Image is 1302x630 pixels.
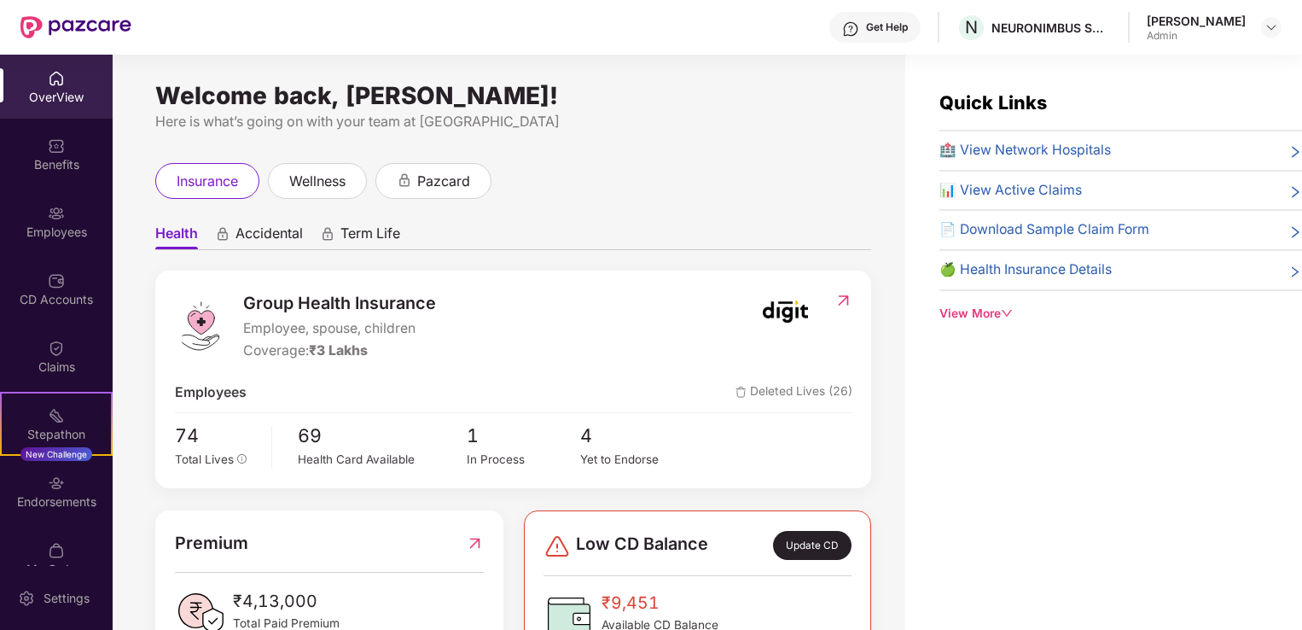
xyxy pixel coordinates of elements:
img: svg+xml;base64,PHN2ZyBpZD0iRW5kb3JzZW1lbnRzIiB4bWxucz0iaHR0cDovL3d3dy53My5vcmcvMjAwMC9zdmciIHdpZH... [48,475,65,492]
div: animation [397,172,412,188]
div: Stepathon [2,426,111,443]
img: svg+xml;base64,PHN2ZyBpZD0iQ2xhaW0iIHhtbG5zPSJodHRwOi8vd3d3LnczLm9yZy8yMDAwL3N2ZyIgd2lkdGg9IjIwIi... [48,340,65,357]
div: NEURONIMBUS SOFTWARE SERVICES PRIVATE LIMITED [991,20,1111,36]
div: Coverage: [243,341,436,362]
img: svg+xml;base64,PHN2ZyBpZD0iU2V0dGluZy0yMHgyMCIgeG1sbnM9Imh0dHA6Ly93d3cudzMub3JnLzIwMDAvc3ZnIiB3aW... [18,590,35,607]
span: insurance [177,171,238,192]
span: 69 [298,422,468,451]
img: svg+xml;base64,PHN2ZyBpZD0iQ0RfQWNjb3VudHMiIGRhdGEtbmFtZT0iQ0QgQWNjb3VudHMiIHhtbG5zPSJodHRwOi8vd3... [48,272,65,289]
div: In Process [467,451,579,469]
span: right [1288,184,1302,201]
div: View More [939,305,1302,324]
div: [PERSON_NAME] [1147,13,1246,29]
div: Health Card Available [298,451,468,469]
img: svg+xml;base64,PHN2ZyBpZD0iQmVuZWZpdHMiIHhtbG5zPSJodHRwOi8vd3d3LnczLm9yZy8yMDAwL3N2ZyIgd2lkdGg9Ij... [48,137,65,155]
div: Yet to Endorse [580,451,693,469]
span: 🍏 Health Insurance Details [939,260,1112,281]
span: ₹3 Lakhs [309,342,368,359]
span: 🏥 View Network Hospitals [939,140,1111,161]
span: Employee, spouse, children [243,318,436,340]
div: animation [320,226,335,242]
span: ₹4,13,000 [233,588,340,615]
img: insurerIcon [753,290,817,333]
img: RedirectIcon [834,292,852,309]
div: Admin [1147,29,1246,43]
span: Premium [175,530,248,557]
div: New Challenge [20,447,92,461]
img: RedirectIcon [466,530,484,557]
span: 📄 Download Sample Claim Form [939,219,1149,241]
span: ₹9,451 [602,590,718,616]
span: info-circle [237,454,247,464]
img: svg+xml;base64,PHN2ZyBpZD0iTXlfT3JkZXJzIiBkYXRhLW5hbWU9Ik15IE9yZGVycyIgeG1sbnM9Imh0dHA6Ly93d3cudz... [48,542,65,559]
span: 74 [175,422,259,451]
img: svg+xml;base64,PHN2ZyB4bWxucz0iaHR0cDovL3d3dy53My5vcmcvMjAwMC9zdmciIHdpZHRoPSIyMSIgaGVpZ2h0PSIyMC... [48,407,65,424]
div: Get Help [866,20,908,34]
img: svg+xml;base64,PHN2ZyBpZD0iSGVscC0zMngzMiIgeG1sbnM9Imh0dHA6Ly93d3cudzMub3JnLzIwMDAvc3ZnIiB3aWR0aD... [842,20,859,38]
img: svg+xml;base64,PHN2ZyBpZD0iRHJvcGRvd24tMzJ4MzIiIHhtbG5zPSJodHRwOi8vd3d3LnczLm9yZy8yMDAwL3N2ZyIgd2... [1264,20,1278,34]
img: svg+xml;base64,PHN2ZyBpZD0iRGFuZ2VyLTMyeDMyIiB4bWxucz0iaHR0cDovL3d3dy53My5vcmcvMjAwMC9zdmciIHdpZH... [543,533,571,560]
span: Health [155,225,198,249]
span: right [1288,143,1302,161]
img: deleteIcon [735,387,747,398]
div: Update CD [773,531,852,560]
span: N [965,17,978,38]
div: Here is what’s going on with your team at [GEOGRAPHIC_DATA] [155,111,871,132]
img: New Pazcare Logo [20,16,131,38]
span: Low CD Balance [576,531,708,560]
span: Deleted Lives (26) [735,382,852,404]
div: Welcome back, [PERSON_NAME]! [155,89,871,102]
div: animation [215,226,230,242]
span: 1 [467,422,579,451]
span: Total Lives [175,452,234,466]
span: Quick Links [939,91,1047,114]
span: 📊 View Active Claims [939,180,1082,201]
span: Term Life [340,225,400,249]
span: pazcard [417,171,470,192]
span: right [1288,263,1302,281]
div: Settings [38,590,95,607]
span: down [1001,307,1013,319]
span: wellness [289,171,346,192]
span: Group Health Insurance [243,290,436,317]
span: Accidental [235,225,303,249]
img: svg+xml;base64,PHN2ZyBpZD0iRW1wbG95ZWVzIiB4bWxucz0iaHR0cDovL3d3dy53My5vcmcvMjAwMC9zdmciIHdpZHRoPS... [48,205,65,222]
img: logo [175,300,226,352]
span: 4 [580,422,693,451]
img: svg+xml;base64,PHN2ZyBpZD0iSG9tZSIgeG1sbnM9Imh0dHA6Ly93d3cudzMub3JnLzIwMDAvc3ZnIiB3aWR0aD0iMjAiIG... [48,70,65,87]
span: right [1288,223,1302,241]
span: Employees [175,382,247,404]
